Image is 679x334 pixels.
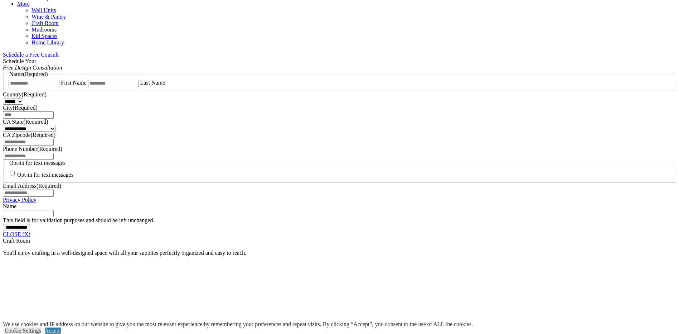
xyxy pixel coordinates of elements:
span: (Required) [21,91,46,97]
span: (Required) [23,71,48,77]
label: Opt-in for text messages [17,172,73,178]
em: Free Design Consultation [3,65,62,71]
label: Phone Number [3,146,62,152]
label: Country [3,91,47,97]
a: Mudrooms [31,27,57,33]
div: This field is for validation purposes and should be left unchanged. [3,217,676,224]
a: Schedule a Free Consult (opens a dropdown menu) [3,52,59,58]
label: Email Address [3,183,61,189]
div: We use cookies and IP address on our website to give you the most relevant experience by remember... [3,321,473,328]
a: Cookie Settings [5,328,41,334]
span: Craft Room [3,238,30,244]
label: Last Name [140,80,165,86]
a: CLOSE (X) [3,231,30,237]
label: Name [3,203,16,209]
a: Wine & Pantry [31,14,66,20]
a: More menu text will display only on big screen [17,1,30,7]
a: Kid Spaces [31,33,57,39]
p: You'll enjoy crafting in a well-designed space with all your supplies perfectly organized and eas... [3,250,676,256]
a: Privacy Policy [3,197,37,203]
a: Home Library [31,39,64,46]
a: Wall Units [31,7,56,13]
label: City [3,105,38,111]
span: (Required) [23,119,48,125]
legend: Opt-in for text messages [9,160,66,166]
a: Craft Room [31,20,59,26]
span: (Required) [37,146,62,152]
span: Schedule Your [3,58,62,71]
label: CA State [3,119,48,125]
span: (Required) [37,183,61,189]
label: CA Zipcode [3,132,55,138]
span: (Required) [13,105,38,111]
label: First Name [61,80,87,86]
a: Accept [45,328,61,334]
legend: Name [9,71,49,77]
span: (Required) [31,132,55,138]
